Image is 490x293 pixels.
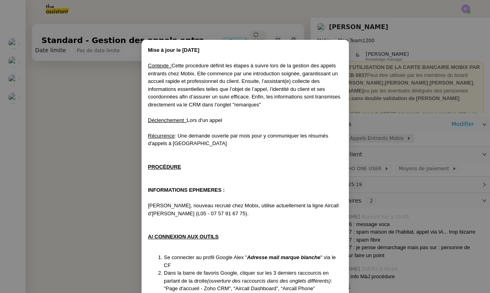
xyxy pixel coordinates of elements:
[164,269,342,293] li: Dans la barre de favoris Google, cliquer sur les 3 derniers raccourcis en partant de la droite : ...
[148,164,181,170] u: PROCÉDURE
[148,117,187,123] u: Déclenchement :
[148,133,175,139] u: Récurrence
[148,202,342,217] div: [PERSON_NAME], nouveau recruté chez Mobix, utilise actuellement la ligne Aircall d'[PERSON_NAME] ...
[148,47,199,53] strong: Mise à jour le [DATE]
[148,116,342,124] div: Lors d'un appel
[164,254,342,269] li: Se connecter au profil Google Alex " " via le CF
[148,187,225,193] strong: INFORMATIONS EPHEMERES :
[207,278,331,284] em: (ouverture des raccourcis dans des onglets différents)
[148,63,171,69] u: Contexte :
[148,234,218,240] u: A/ CONNEXION AUX OUTILS
[247,254,320,260] em: Adresse mail marque blanche
[148,62,342,108] div: Cette procédure définit les étapes à suivre lors de la gestion des appels entrants chez Mobix. El...
[148,132,342,147] div: : Une demande ouverte par mois pour y communiquer les résumés d'appels à [GEOGRAPHIC_DATA]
